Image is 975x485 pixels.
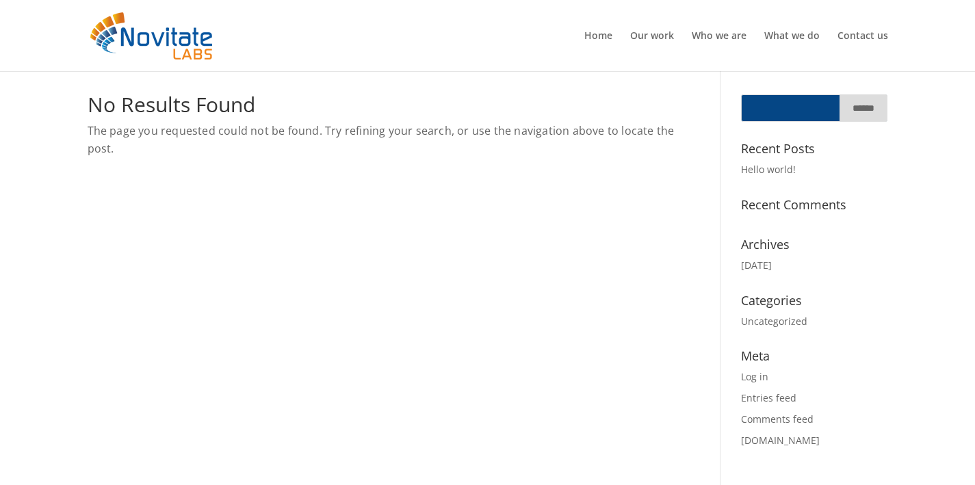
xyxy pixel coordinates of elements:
[741,315,807,328] a: Uncategorized
[88,94,677,122] h1: No Results Found
[584,31,612,71] a: Home
[741,238,887,257] h4: Archives
[692,31,746,71] a: Who we are
[741,142,887,161] h4: Recent Posts
[88,122,677,157] p: The page you requested could not be found. Try refining your search, or use the navigation above ...
[837,31,888,71] a: Contact us
[741,370,768,383] a: Log in
[741,259,772,272] a: [DATE]
[764,31,820,71] a: What we do
[741,163,796,176] a: Hello world!
[741,391,796,404] a: Entries feed
[741,350,887,369] h4: Meta
[741,294,887,313] h4: Categories
[630,31,674,71] a: Our work
[741,198,887,218] h4: Recent Comments
[741,412,814,425] a: Comments feed
[741,434,820,447] a: [DOMAIN_NAME]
